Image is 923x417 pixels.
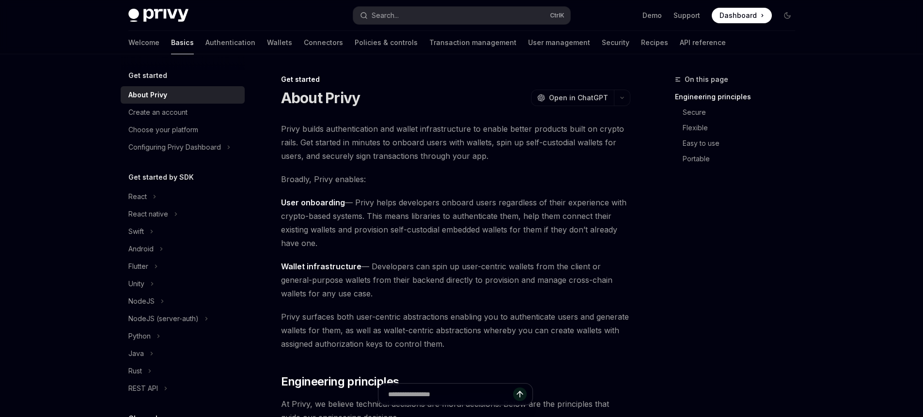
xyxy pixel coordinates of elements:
[121,240,245,258] button: Toggle Android section
[128,208,168,220] div: React native
[121,293,245,310] button: Toggle NodeJS section
[372,10,399,21] div: Search...
[549,93,608,103] span: Open in ChatGPT
[680,31,726,54] a: API reference
[673,11,700,20] a: Support
[641,31,668,54] a: Recipes
[429,31,516,54] a: Transaction management
[128,383,158,394] div: REST API
[121,327,245,345] button: Toggle Python section
[121,121,245,139] a: Choose your platform
[531,90,614,106] button: Open in ChatGPT
[121,310,245,327] button: Toggle NodeJS (server-auth) section
[121,345,245,362] button: Toggle Java section
[675,89,803,105] a: Engineering principles
[128,9,188,22] img: dark logo
[128,191,147,202] div: React
[281,262,361,271] strong: Wallet infrastructure
[128,313,199,324] div: NodeJS (server-auth)
[128,243,154,255] div: Android
[281,172,630,186] span: Broadly, Privy enables:
[712,8,772,23] a: Dashboard
[121,104,245,121] a: Create an account
[267,31,292,54] a: Wallets
[121,86,245,104] a: About Privy
[675,105,803,120] a: Secure
[355,31,418,54] a: Policies & controls
[281,374,399,389] span: Engineering principles
[675,136,803,151] a: Easy to use
[388,384,513,405] input: Ask a question...
[128,141,221,153] div: Configuring Privy Dashboard
[304,31,343,54] a: Connectors
[128,171,194,183] h5: Get started by SDK
[128,261,148,272] div: Flutter
[128,365,142,377] div: Rust
[720,11,757,20] span: Dashboard
[121,205,245,223] button: Toggle React native section
[121,139,245,156] button: Toggle Configuring Privy Dashboard section
[121,362,245,380] button: Toggle Rust section
[602,31,629,54] a: Security
[513,387,527,401] button: Send message
[780,8,795,23] button: Toggle dark mode
[128,70,167,81] h5: Get started
[121,188,245,205] button: Toggle React section
[675,151,803,167] a: Portable
[281,89,360,107] h1: About Privy
[121,380,245,397] button: Toggle REST API section
[281,122,630,163] span: Privy builds authentication and wallet infrastructure to enable better products built on crypto r...
[528,31,590,54] a: User management
[685,74,728,85] span: On this page
[281,198,345,207] strong: User onboarding
[128,31,159,54] a: Welcome
[281,260,630,300] span: — Developers can spin up user-centric wallets from the client or general-purpose wallets from the...
[128,330,151,342] div: Python
[281,75,630,84] div: Get started
[128,226,144,237] div: Swift
[642,11,662,20] a: Demo
[128,348,144,359] div: Java
[675,120,803,136] a: Flexible
[281,310,630,351] span: Privy surfaces both user-centric abstractions enabling you to authenticate users and generate wal...
[281,196,630,250] span: — Privy helps developers onboard users regardless of their experience with crypto-based systems. ...
[353,7,570,24] button: Open search
[121,258,245,275] button: Toggle Flutter section
[128,89,167,101] div: About Privy
[121,275,245,293] button: Toggle Unity section
[128,295,155,307] div: NodeJS
[128,107,188,118] div: Create an account
[171,31,194,54] a: Basics
[550,12,564,19] span: Ctrl K
[128,278,144,290] div: Unity
[205,31,255,54] a: Authentication
[128,124,198,136] div: Choose your platform
[121,223,245,240] button: Toggle Swift section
